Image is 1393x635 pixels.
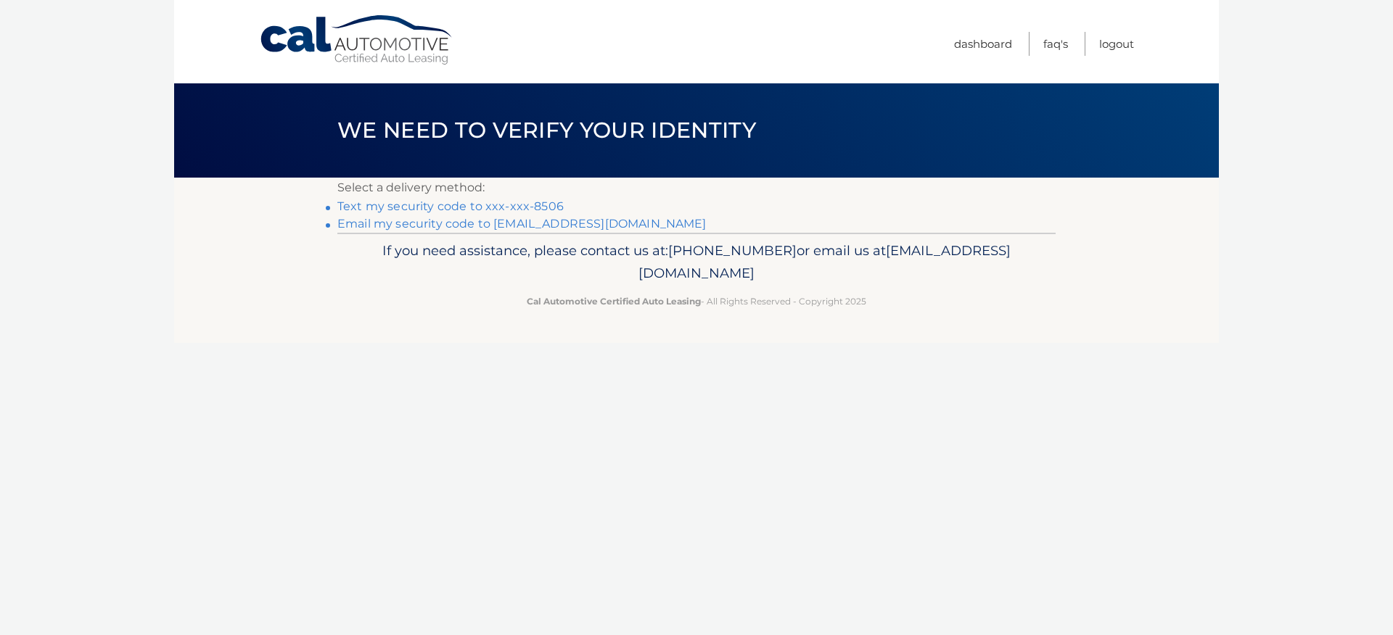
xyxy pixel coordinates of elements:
p: Select a delivery method: [337,178,1056,198]
a: Email my security code to [EMAIL_ADDRESS][DOMAIN_NAME] [337,217,707,231]
a: Dashboard [954,32,1012,56]
span: We need to verify your identity [337,117,756,144]
p: If you need assistance, please contact us at: or email us at [347,239,1046,286]
strong: Cal Automotive Certified Auto Leasing [527,296,701,307]
p: - All Rights Reserved - Copyright 2025 [347,294,1046,309]
a: Text my security code to xxx-xxx-8506 [337,199,564,213]
a: Logout [1099,32,1134,56]
a: FAQ's [1043,32,1068,56]
a: Cal Automotive [259,14,455,66]
span: [PHONE_NUMBER] [668,242,797,259]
